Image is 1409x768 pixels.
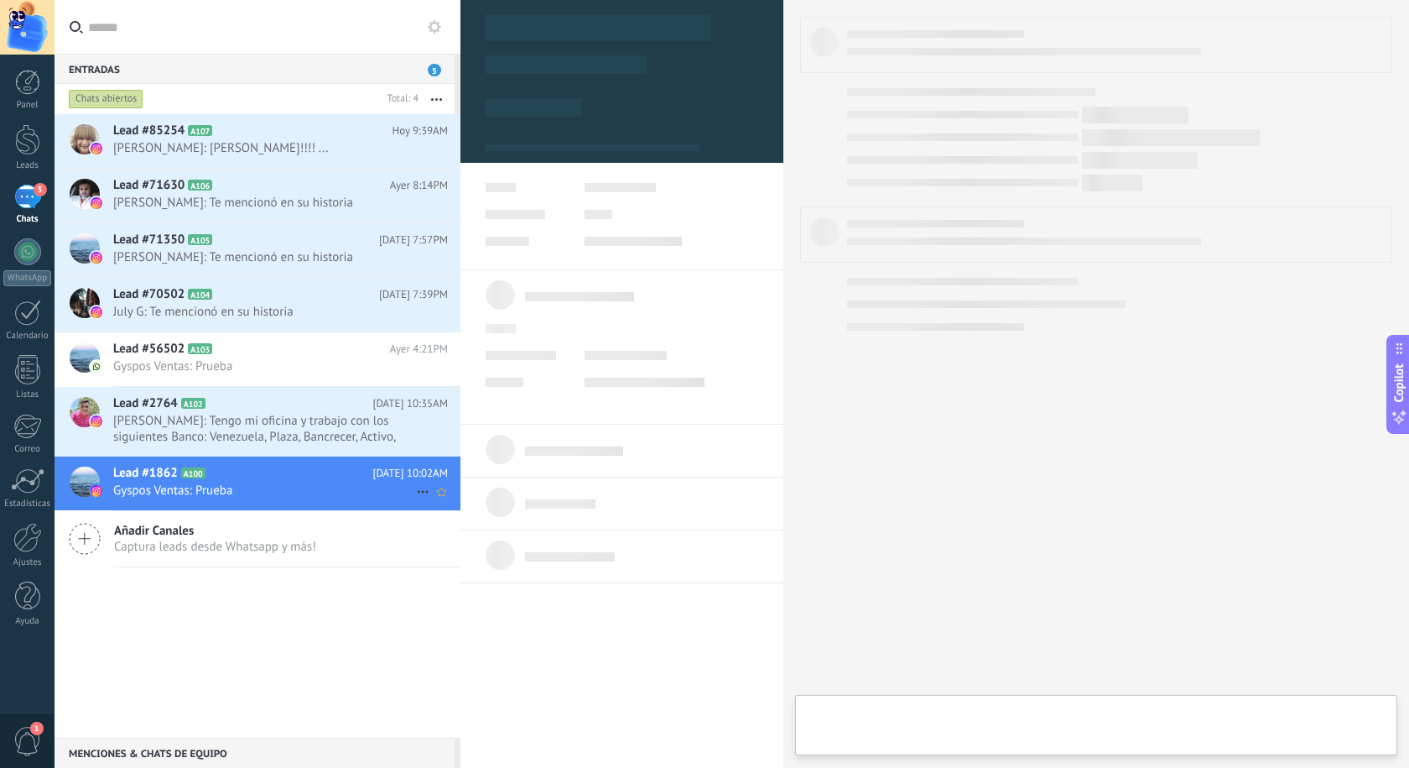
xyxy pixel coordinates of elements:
span: A100 [181,468,205,478]
span: July G: Te mencionó en su historia [113,304,416,320]
img: instagram.svg [91,197,102,209]
span: 5 [428,64,441,76]
span: A102 [181,398,205,409]
img: com.amocrm.amocrmwa.svg [91,361,102,373]
span: Lead #71630 [113,177,185,194]
span: [PERSON_NAME]: Te mencionó en su historia [113,249,416,265]
a: Lead #70502 A104 [DATE] 7:39PM July G: Te mencionó en su historia [55,278,460,332]
div: Calendario [3,331,52,342]
a: Lead #71350 A105 [DATE] 7:57PM [PERSON_NAME]: Te mencionó en su historia [55,223,460,277]
span: A106 [188,180,212,191]
span: [DATE] 10:35AM [372,395,448,412]
span: [PERSON_NAME]: Tengo mi oficina y trabajo con los siguientes Banco: Venezuela, Plaza, Bancrecer, ... [113,413,416,445]
img: instagram.svg [91,252,102,264]
div: Chats [3,214,52,225]
span: A103 [188,343,212,354]
div: Ajustes [3,557,52,568]
a: Lead #85254 A107 Hoy 9:39AM [PERSON_NAME]: [PERSON_NAME]!!!! ... [55,114,460,168]
span: Lead #85254 [113,123,185,139]
span: [DATE] 10:02AM [372,465,448,482]
span: [DATE] 7:57PM [379,232,448,248]
div: Ayuda [3,616,52,627]
span: Hoy 9:39AM [392,123,448,139]
img: instagram.svg [91,143,102,154]
span: Lead #70502 [113,286,185,303]
div: Panel [3,100,52,111]
span: Añadir Canales [114,523,316,539]
span: Ayer 4:21PM [390,341,448,358]
img: instagram.svg [91,415,102,427]
span: Lead #71350 [113,232,185,248]
span: Copilot [1391,363,1407,402]
a: Lead #2764 A102 [DATE] 10:35AM [PERSON_NAME]: Tengo mi oficina y trabajo con los siguientes Banco... [55,387,460,456]
div: Menciones & Chats de equipo [55,738,455,768]
span: A105 [188,234,212,245]
div: Estadísticas [3,499,52,509]
span: Captura leads desde Whatsapp y más! [114,539,316,555]
div: Chats abiertos [69,89,143,109]
span: Lead #56502 [113,341,185,358]
span: Ayer 8:14PM [390,177,448,194]
a: Lead #71630 A106 Ayer 8:14PM [PERSON_NAME]: Te mencionó en su historia [55,169,460,222]
img: instagram.svg [91,485,102,497]
div: Total: 4 [381,91,419,107]
span: 5 [34,183,47,196]
span: 1 [30,722,44,735]
button: Más [419,84,455,114]
div: Entradas [55,54,455,84]
span: Lead #1862 [113,465,178,482]
span: A107 [188,125,212,136]
span: [PERSON_NAME]: [PERSON_NAME]!!!! ... [113,140,416,156]
div: WhatsApp [3,270,51,286]
a: Lead #1862 A100 [DATE] 10:02AM Gyspos Ventas: Prueba [55,457,460,510]
span: [PERSON_NAME]: Te mencionó en su historia [113,195,416,211]
div: Listas [3,389,52,400]
div: Leads [3,160,52,171]
span: Lead #2764 [113,395,178,412]
span: Gyspos Ventas: Prueba [113,358,416,374]
img: instagram.svg [91,306,102,318]
div: Correo [3,444,52,455]
span: [DATE] 7:39PM [379,286,448,303]
span: A104 [188,289,212,300]
span: Gyspos Ventas: Prueba [113,483,416,499]
a: Lead #56502 A103 Ayer 4:21PM Gyspos Ventas: Prueba [55,332,460,386]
